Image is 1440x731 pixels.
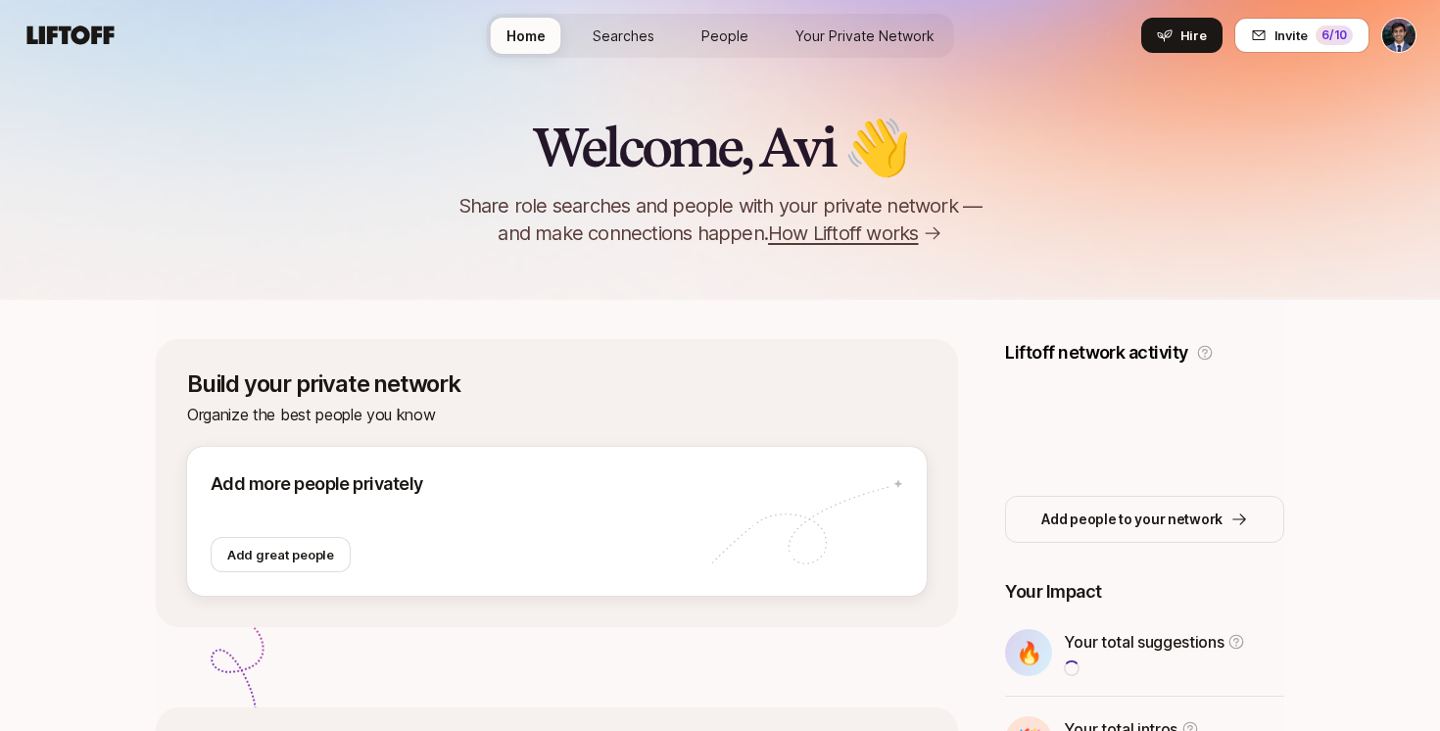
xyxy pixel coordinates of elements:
[1316,25,1353,45] div: 6 /10
[577,18,670,54] a: Searches
[1234,18,1369,53] button: Invite6/10
[532,118,908,176] h2: Welcome, Avi 👋
[768,219,918,247] span: How Liftoff works
[768,219,941,247] a: How Liftoff works
[1382,19,1416,52] img: Avi Saraf
[795,25,935,46] span: Your Private Network
[506,25,546,46] span: Home
[187,402,927,427] p: Organize the best people you know
[1005,496,1284,543] button: Add people to your network
[1381,18,1416,53] button: Avi Saraf
[1005,578,1284,606] p: Your Impact
[1005,629,1052,676] div: 🔥
[780,18,950,54] a: Your Private Network
[1041,508,1223,531] p: Add people to your network
[1274,25,1308,45] span: Invite
[426,192,1014,247] p: Share role searches and people with your private network — and make connections happen.
[701,25,748,46] span: People
[593,25,654,46] span: Searches
[1180,25,1207,45] span: Hire
[491,18,561,54] a: Home
[1141,18,1223,53] button: Hire
[187,370,927,398] p: Build your private network
[1005,339,1187,366] p: Liftoff network activity
[1064,629,1224,655] p: Your total suggestions
[211,470,711,498] p: Add more people privately
[211,537,351,572] button: Add great people
[686,18,764,54] a: People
